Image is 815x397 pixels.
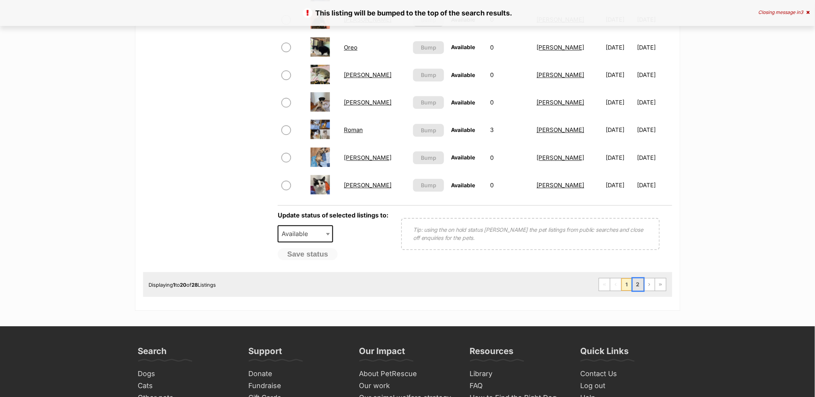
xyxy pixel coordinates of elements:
[413,68,444,81] button: Bump
[537,99,584,106] a: [PERSON_NAME]
[192,282,198,288] strong: 28
[344,126,363,133] a: Roman
[249,346,282,361] h3: Support
[655,278,666,291] a: Last page
[537,154,584,161] a: [PERSON_NAME]
[421,43,436,51] span: Bump
[637,34,671,61] td: [DATE]
[279,228,316,239] span: Available
[246,380,349,392] a: Fundraise
[537,44,584,51] a: [PERSON_NAME]
[759,10,810,15] div: Closing message in
[451,182,475,188] span: Available
[487,144,533,171] td: 0
[344,154,391,161] a: [PERSON_NAME]
[135,368,238,380] a: Dogs
[487,62,533,88] td: 0
[487,172,533,198] td: 0
[421,126,436,134] span: Bump
[344,99,391,106] a: [PERSON_NAME]
[599,278,610,291] span: First page
[537,126,584,133] a: [PERSON_NAME]
[413,179,444,192] button: Bump
[8,8,807,18] p: This listing will be bumped to the top of the search results.
[278,211,389,219] label: Update status of selected listings to:
[278,248,338,260] button: Save status
[633,278,644,291] a: Page 2
[637,62,671,88] td: [DATE]
[603,62,637,88] td: [DATE]
[278,225,333,242] span: Available
[637,144,671,171] td: [DATE]
[487,89,533,116] td: 0
[603,116,637,143] td: [DATE]
[246,368,349,380] a: Donate
[603,89,637,116] td: [DATE]
[149,282,216,288] span: Displaying to of Listings
[578,368,680,380] a: Contact Us
[637,116,671,143] td: [DATE]
[451,44,475,50] span: Available
[413,41,444,54] button: Bump
[421,71,436,79] span: Bump
[581,346,629,361] h3: Quick Links
[359,346,405,361] h3: Our Impact
[603,144,637,171] td: [DATE]
[135,380,238,392] a: Cats
[467,380,570,392] a: FAQ
[487,116,533,143] td: 3
[421,98,436,106] span: Bump
[413,226,648,242] p: Tip: using the on hold status [PERSON_NAME] the pet listings from public searches and close off e...
[487,34,533,61] td: 0
[537,71,584,79] a: [PERSON_NAME]
[603,172,637,198] td: [DATE]
[644,278,655,291] a: Next page
[421,181,436,189] span: Bump
[622,278,632,291] span: Page 1
[413,96,444,109] button: Bump
[637,89,671,116] td: [DATE]
[344,44,357,51] a: Oreo
[451,127,475,133] span: Available
[413,151,444,164] button: Bump
[470,346,514,361] h3: Resources
[344,71,391,79] a: [PERSON_NAME]
[451,99,475,106] span: Available
[180,282,187,288] strong: 20
[356,380,459,392] a: Our work
[356,368,459,380] a: About PetRescue
[578,380,680,392] a: Log out
[610,278,621,291] span: Previous page
[467,368,570,380] a: Library
[138,346,167,361] h3: Search
[421,154,436,162] span: Bump
[637,172,671,198] td: [DATE]
[599,278,666,291] nav: Pagination
[603,34,637,61] td: [DATE]
[801,9,803,15] span: 3
[413,124,444,137] button: Bump
[451,154,475,161] span: Available
[344,181,391,189] a: [PERSON_NAME]
[537,181,584,189] a: [PERSON_NAME]
[451,72,475,78] span: Available
[173,282,176,288] strong: 1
